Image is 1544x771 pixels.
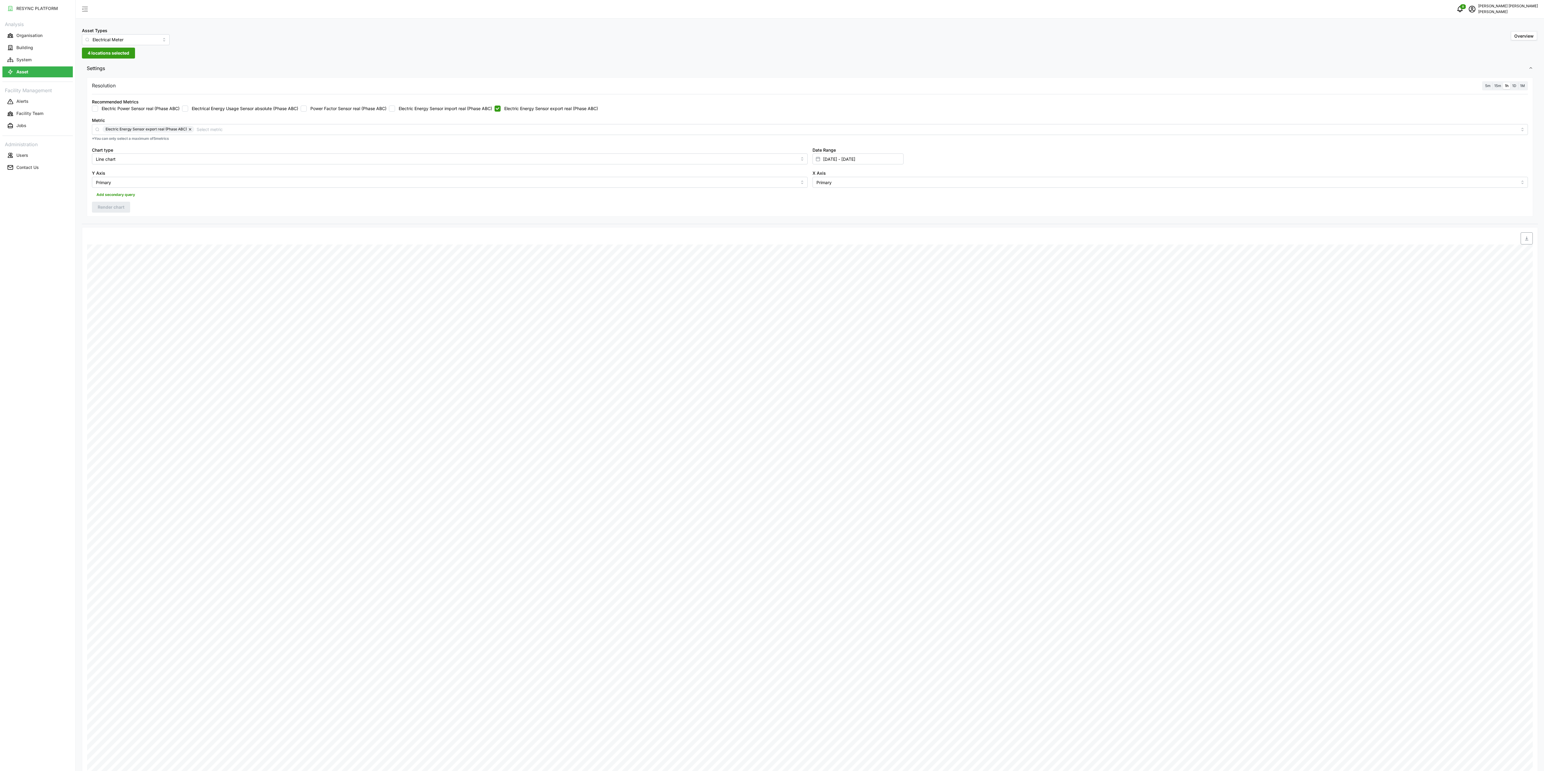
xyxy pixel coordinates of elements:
[2,149,73,161] a: Users
[96,190,135,199] span: Add secondary query
[2,2,73,15] a: RESYNC PLATFORM
[16,98,29,104] p: Alerts
[2,150,73,161] button: Users
[2,140,73,148] p: Administration
[2,96,73,108] a: Alerts
[1466,3,1478,15] button: schedule
[2,96,73,107] button: Alerts
[2,108,73,120] a: Facility Team
[92,170,105,177] label: Y Axis
[1485,83,1491,88] span: 5m
[2,162,73,173] button: Contact Us
[813,177,1528,188] input: Select X axis
[82,48,135,59] button: 4 locations selected
[2,120,73,132] a: Jobs
[16,110,43,116] p: Facility Team
[197,126,1517,133] input: Select metric
[82,61,1538,76] button: Settings
[2,120,73,131] button: Jobs
[98,106,180,112] label: Electric Power Sensor real (Phase ABC)
[307,106,387,112] label: Power Factor Sensor real (Phase ABC)
[1494,83,1501,88] span: 15m
[1478,3,1538,9] p: [PERSON_NAME] [PERSON_NAME]
[92,147,113,153] label: Chart type
[813,170,826,177] label: X Axis
[16,164,39,170] p: Contact Us
[92,177,808,188] input: Select Y axis
[1512,83,1516,88] span: 1D
[813,147,836,153] label: Date Range
[1505,83,1509,88] span: 1h
[1478,9,1538,15] p: [PERSON_NAME]
[16,5,58,12] p: RESYNC PLATFORM
[2,161,73,173] a: Contact Us
[92,82,116,89] p: Resolution
[16,32,42,39] p: Organisation
[2,86,73,94] p: Facility Management
[92,202,130,213] button: Render chart
[2,42,73,54] a: Building
[2,29,73,42] a: Organisation
[188,106,298,112] label: Electrical Energy Usage Sensor absolute (Phase ABC)
[2,108,73,119] button: Facility Team
[92,99,139,105] div: Recommended Metrics
[813,153,904,164] input: Select date range
[92,190,140,199] button: Add secondary query
[1462,5,1464,9] span: 0
[82,76,1538,224] div: Settings
[98,202,124,212] span: Render chart
[1454,3,1466,15] button: notifications
[92,136,1528,141] p: *You can only select a maximum of 5 metrics
[1520,83,1525,88] span: 1M
[1514,33,1534,39] span: Overview
[2,30,73,41] button: Organisation
[2,3,73,14] button: RESYNC PLATFORM
[16,123,26,129] p: Jobs
[92,153,808,164] input: Select chart type
[87,61,1529,76] span: Settings
[2,42,73,53] button: Building
[16,57,32,63] p: System
[395,106,492,112] label: Electric Energy Sensor import real (Phase ABC)
[88,48,129,58] span: 4 locations selected
[92,117,105,124] label: Metric
[106,126,187,133] span: Electric Energy Sensor export real (Phase ABC)
[501,106,598,112] label: Electric Energy Sensor export real (Phase ABC)
[2,66,73,78] a: Asset
[82,27,107,34] label: Asset Types
[2,54,73,66] a: System
[2,19,73,28] p: Analysis
[2,66,73,77] button: Asset
[2,54,73,65] button: System
[16,69,28,75] p: Asset
[16,45,33,51] p: Building
[16,152,28,158] p: Users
